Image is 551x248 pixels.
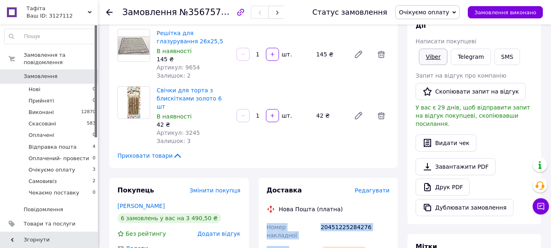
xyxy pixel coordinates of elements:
span: Очікуємо оплату [29,166,75,174]
button: Дублювати замовлення [416,199,513,216]
div: 20451225284276 [319,220,391,243]
span: Оплачений- провести [29,155,89,162]
a: Завантажити PDF [416,158,496,175]
div: шт. [280,112,293,120]
span: Номер накладної [267,224,297,239]
span: Артикул: 3245 [157,130,200,136]
span: 12870 [81,109,95,116]
div: Повернутися назад [106,8,113,16]
span: Змінити покупця [190,187,241,194]
a: Viber [419,49,447,65]
span: У вас є 29 днів, щоб відправити запит на відгук покупцеві, скопіювавши посилання. [416,104,530,127]
span: Приховати товари [117,152,182,160]
a: Свічки для торта з блискітками золото 6 шт [157,87,222,110]
span: 3 [93,166,95,174]
span: Очікуємо оплату [399,9,449,16]
img: Свічки для торта з блискітками золото 6 шт [127,87,140,118]
span: Дії [416,22,426,29]
span: В наявності [157,48,192,54]
a: Telegram [451,49,491,65]
span: В наявності [157,113,192,120]
span: 0 [93,132,95,139]
span: Нові [29,86,40,93]
span: 0 [93,155,95,162]
span: Залишок: 2 [157,72,191,79]
span: Замовлення та повідомлення [24,51,98,66]
span: Повідомлення [24,206,63,213]
div: 42 ₴ [313,110,347,121]
span: 2 [93,178,95,185]
input: Пошук [4,29,96,44]
a: [PERSON_NAME] [117,203,165,209]
button: Скопіювати запит на відгук [416,83,526,100]
span: Додати відгук [197,230,240,237]
span: Видалити [373,46,389,63]
span: Самовивіз [29,178,57,185]
span: Залишок: 3 [157,138,191,144]
span: Покупець [117,186,154,194]
a: Друк PDF [416,179,470,196]
button: SMS [494,49,520,65]
div: 145 ₴ [313,49,347,60]
span: Редагувати [355,187,389,194]
div: Нова Пошта (платна) [277,205,345,213]
span: 583 [87,120,95,127]
span: Замовлення [122,7,177,17]
div: Статус замовлення [312,8,387,16]
span: Написати покупцеві [416,38,476,45]
span: Відправка пошта [29,143,77,151]
span: №356757460 [179,7,237,17]
span: Скасовані [29,120,56,127]
span: Без рейтингу [126,230,166,237]
div: Ваш ID: 3127112 [27,12,98,20]
span: Запит на відгук про компанію [416,72,506,79]
div: 145 ₴ [157,55,230,63]
a: Решітка для глазурування 26х25,5 [157,30,223,45]
span: Замовлення виконано [474,9,536,16]
a: Редагувати [350,46,367,63]
span: Виконані [29,109,54,116]
span: 4 [93,143,95,151]
span: Чекаємо поставку [29,189,79,197]
div: 42 ₴ [157,121,230,129]
span: Замовлення [24,73,58,80]
span: 0 [93,189,95,197]
button: Замовлення виконано [468,6,543,18]
a: Редагувати [350,107,367,124]
span: Оплачені [29,132,54,139]
img: Решітка для глазурування 26х25,5 [118,36,150,55]
span: Доставка [267,186,302,194]
div: 6 замовлень у вас на 3 490,50 ₴ [117,213,221,223]
span: Прийняті [29,97,54,105]
span: Товари та послуги [24,220,75,228]
div: шт. [280,50,293,58]
span: Тафіта [27,5,88,12]
button: Чат з покупцем [533,198,549,214]
span: 0 [93,97,95,105]
span: 0 [93,86,95,93]
span: Артикул: 9654 [157,64,200,71]
button: Видати чек [416,134,476,152]
span: Видалити [373,107,389,124]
